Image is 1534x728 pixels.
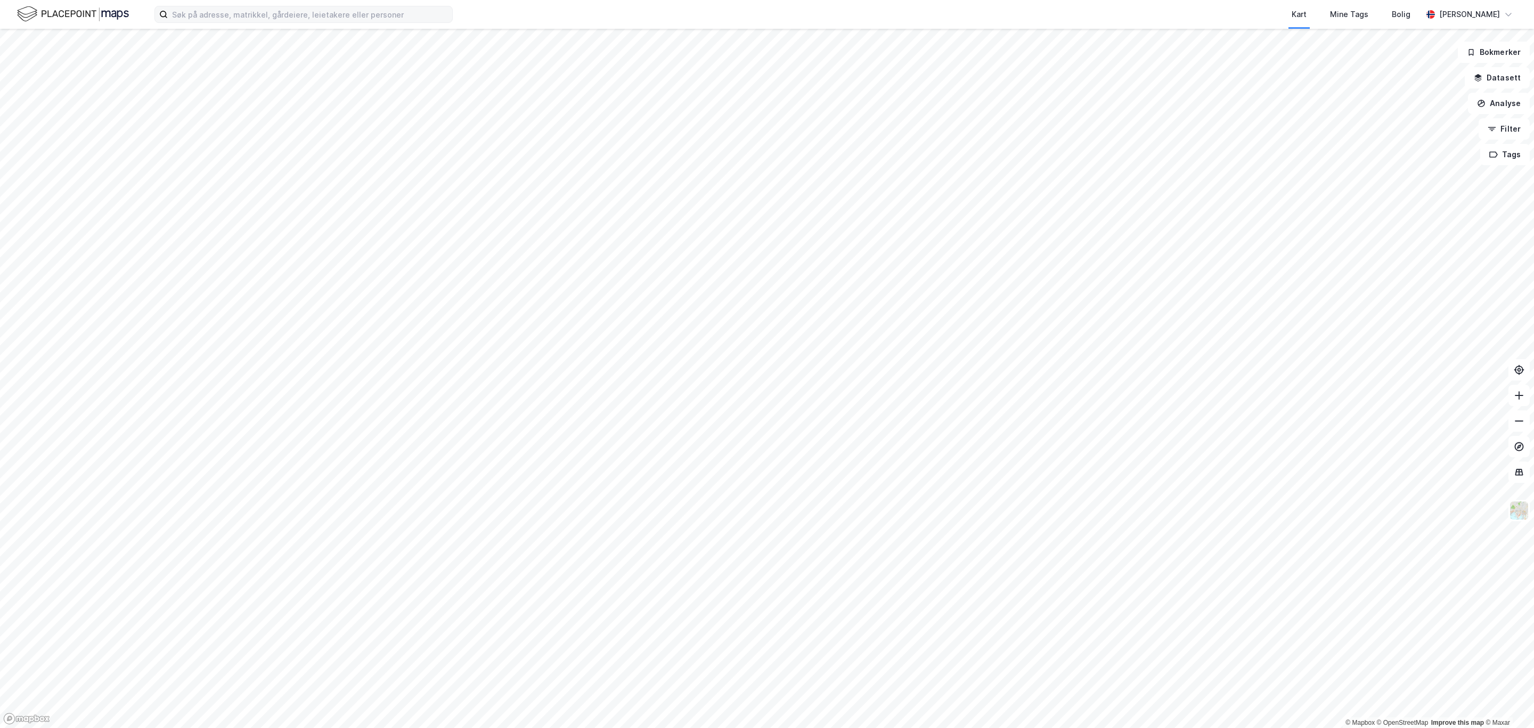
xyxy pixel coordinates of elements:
[1292,8,1307,21] div: Kart
[1330,8,1368,21] div: Mine Tags
[1392,8,1410,21] div: Bolig
[1439,8,1500,21] div: [PERSON_NAME]
[168,6,452,22] input: Søk på adresse, matrikkel, gårdeiere, leietakere eller personer
[1481,677,1534,728] iframe: Chat Widget
[17,5,129,23] img: logo.f888ab2527a4732fd821a326f86c7f29.svg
